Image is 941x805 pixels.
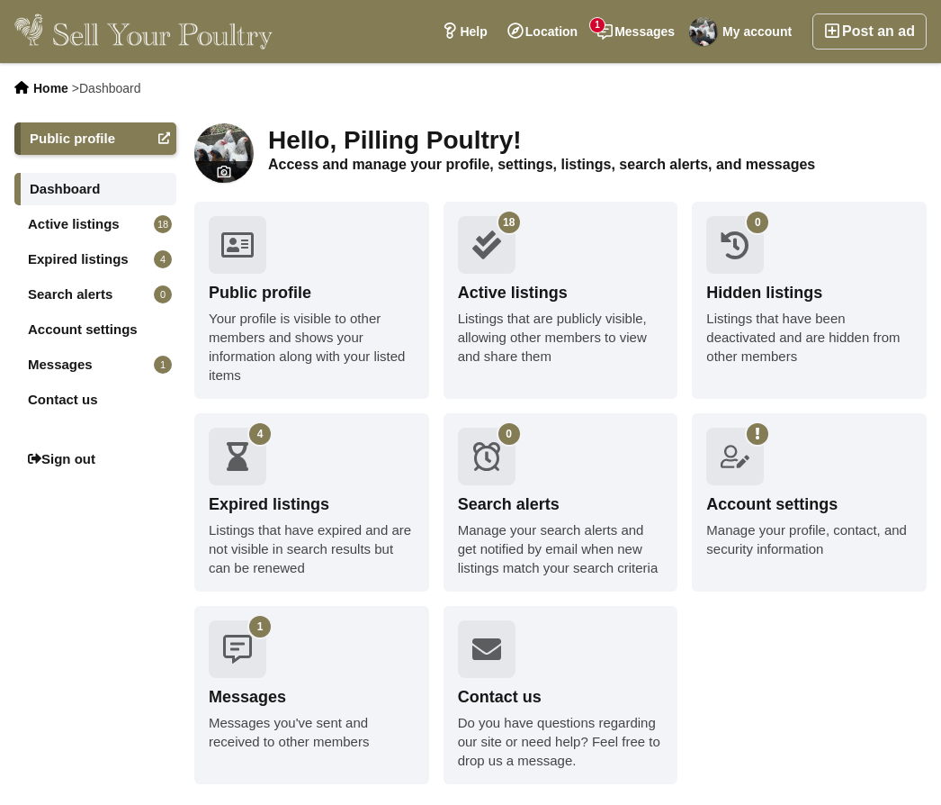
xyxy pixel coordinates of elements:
a: Public profile Your profile is visible to other members and shows your information along with you... [194,202,429,399]
span: 1 [154,356,172,374]
div: Listings that are publicly visible, allowing other members to view and share them [458,309,664,366]
div: Messages you've sent and received to other members [209,713,415,751]
img: Pilling Poultry [689,17,718,46]
a: Sign out [14,443,176,475]
span: 18 [154,215,172,233]
div: Manage your profile, contact, and security information [706,520,912,558]
div: Active listings [458,282,664,304]
div: Search alerts [458,493,664,516]
div: Public profile [209,282,415,304]
div: Expired listings [209,493,415,516]
span: 0 [747,212,768,233]
a: Dashboard [14,173,176,205]
a: 0 Hidden listings Listings that have been deactivated and are hidden from other members [692,202,927,399]
a: 4 Expired listings Listings that have expired and are not visible in search results but can be re... [194,413,429,592]
a: Help [432,14,497,50]
a: Active listings18 [14,208,176,240]
img: Sell Your Poultry [14,14,273,50]
a: Messages1 [14,348,176,381]
a: Location [497,14,587,50]
a: 0 Search alerts Manage your search alerts and get notified by email when new listings match your ... [444,413,678,592]
a: Account settings [14,313,176,346]
div: Listings that have expired and are not visible in search results but can be renewed [209,520,415,577]
span: 1 [590,18,605,32]
a: Messages1 [587,14,685,50]
span: Dashboard [79,81,141,95]
a: 1 Messages Messages you've sent and received to other members [194,606,429,784]
div: Your profile is visible to other members and shows your information along with your listed items [209,309,415,384]
h1: Hello, Pilling Poultry! [268,125,927,156]
a: Account settings Manage your profile, contact, and security information [692,413,927,592]
span: 1 [249,616,271,638]
h2: Access and manage your profile, settings, listings, search alerts, and messages [268,156,927,173]
div: Contact us [458,686,664,709]
div: Manage your search alerts and get notified by email when new listings match your search criteria [458,520,664,577]
a: Contact us [14,384,176,416]
a: Contact us Do you have questions regarding our site or need help? Feel free to drop us a message. [444,606,678,784]
span: 4 [249,423,271,445]
a: Post an ad [812,14,927,50]
div: Account settings [706,493,912,516]
li: > [72,81,141,95]
a: My account [685,14,802,50]
a: Public profile [14,122,176,155]
div: Messages [209,686,415,709]
div: Listings that have been deactivated and are hidden from other members [706,309,912,366]
img: Pilling Poultry [194,123,254,183]
span: 18 [498,212,520,233]
a: 18 Active listings Listings that are publicly visible, allowing other members to view and share them [444,202,678,399]
span: 4 [154,250,172,268]
span: 0 [498,423,520,445]
a: Expired listings4 [14,243,176,276]
a: Search alerts0 [14,278,176,311]
div: Do you have questions regarding our site or need help? Feel free to drop us a message. [458,713,664,770]
div: Hidden listings [706,282,912,304]
a: Home [33,81,68,95]
span: 0 [154,285,172,303]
